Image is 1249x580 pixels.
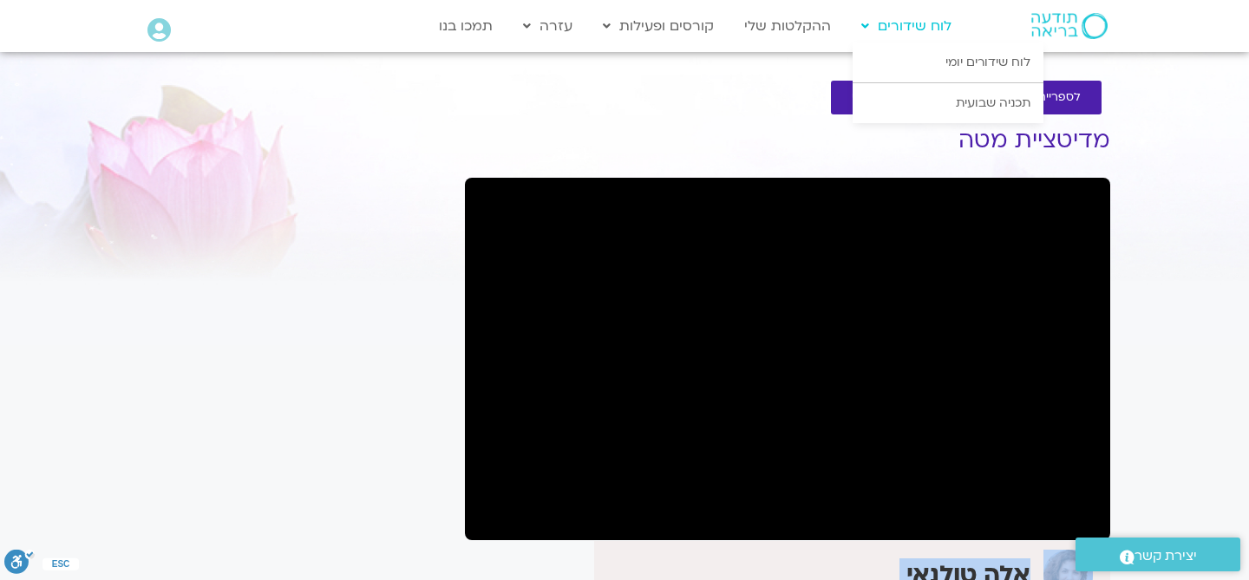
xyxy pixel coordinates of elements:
[852,91,922,104] span: להקלטות שלי
[1135,544,1197,568] span: יצירת קשר
[514,10,581,42] a: עזרה
[831,81,943,114] a: להקלטות שלי
[1076,538,1240,571] a: יצירת קשר
[465,127,1110,153] h1: מדיטציית מטה
[853,10,960,42] a: לוח שידורים
[853,42,1043,82] a: לוח שידורים יומי
[430,10,501,42] a: תמכו בנו
[594,10,723,42] a: קורסים ופעילות
[853,83,1043,123] a: תכניה שבועית
[1031,13,1108,39] img: תודעה בריאה
[736,10,840,42] a: ההקלטות שלי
